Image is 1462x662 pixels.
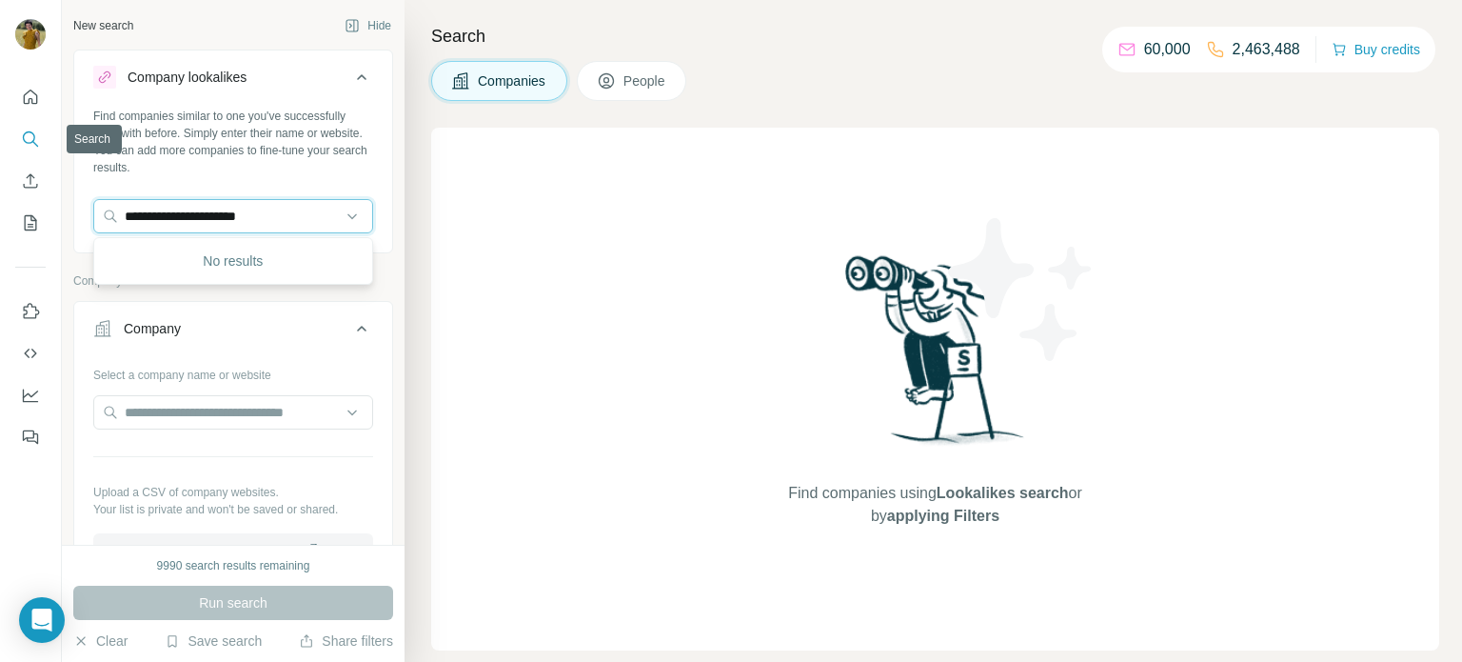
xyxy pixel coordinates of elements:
[98,242,368,280] div: No results
[74,54,392,108] button: Company lookalikes
[478,71,547,90] span: Companies
[15,420,46,454] button: Feedback
[15,206,46,240] button: My lists
[837,251,1035,463] img: Surfe Illustration - Woman searching with binoculars
[15,19,46,50] img: Avatar
[887,508,999,524] span: applying Filters
[1144,38,1191,61] p: 60,000
[73,632,128,651] button: Clear
[936,204,1107,375] img: Surfe Illustration - Stars
[19,597,65,643] div: Open Intercom Messenger
[15,294,46,329] button: Use Surfe on LinkedIn
[93,533,373,568] button: Upload a list of companies
[74,306,392,359] button: Company
[331,11,405,40] button: Hide
[15,336,46,371] button: Use Surfe API
[431,23,1439,50] h4: Search
[157,557,310,574] div: 9990 search results remaining
[937,485,1069,501] span: Lookalikes search
[93,359,373,384] div: Select a company name or website
[1332,36,1420,63] button: Buy credits
[93,501,373,518] p: Your list is private and won't be saved or shared.
[1233,38,1300,61] p: 2,463,488
[782,482,1087,528] span: Find companies using or by
[623,71,667,90] span: People
[73,17,133,34] div: New search
[73,272,393,290] p: Company information
[15,164,46,198] button: Enrich CSV
[165,632,262,651] button: Save search
[128,68,247,87] div: Company lookalikes
[299,632,393,651] button: Share filters
[15,378,46,412] button: Dashboard
[93,108,373,176] div: Find companies similar to one you've successfully dealt with before. Simply enter their name or w...
[93,484,373,501] p: Upload a CSV of company websites.
[124,319,181,338] div: Company
[15,122,46,156] button: Search
[15,80,46,114] button: Quick start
